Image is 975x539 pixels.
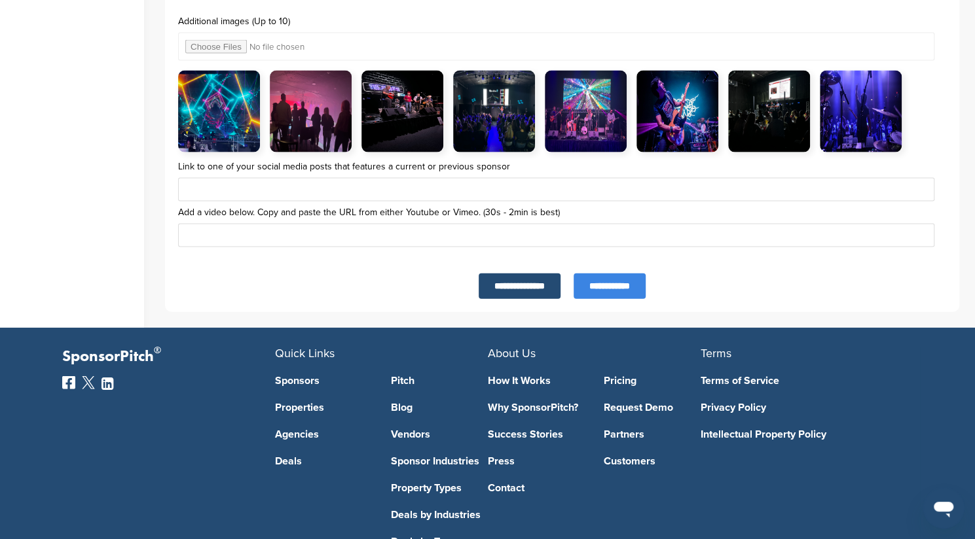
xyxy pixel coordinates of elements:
a: Terms of Service [701,375,894,386]
label: Link to one of your social media posts that features a current or previous sponsor [178,162,946,171]
a: Customers [604,456,701,466]
a: Agencies [275,429,372,440]
a: Success Stories [488,429,585,440]
label: Add a video below. Copy and paste the URL from either Youtube or Vimeo. (30s - 2min is best) [178,208,946,217]
img: Facebook [62,376,75,389]
a: Properties [275,402,372,413]
a: Blog [391,402,488,413]
a: Sponsor Industries [391,456,488,466]
a: Intellectual Property Policy [701,429,894,440]
a: Pitch [391,375,488,386]
a: Property Types [391,483,488,493]
a: Request Demo [604,402,701,413]
img: Additional Attachment [820,71,902,152]
a: Deals [275,456,372,466]
img: Additional Attachment [361,71,443,152]
a: How It Works [488,375,585,386]
a: Pricing [604,375,701,386]
span: Quick Links [275,346,335,360]
span: About Us [488,346,536,360]
img: Additional Attachment [636,71,718,152]
img: Additional Attachment [178,71,260,152]
a: Press [488,456,585,466]
img: Twitter [82,376,95,389]
a: Privacy Policy [701,402,894,413]
a: Vendors [391,429,488,440]
a: Why SponsorPitch? [488,402,585,413]
a: Contact [488,483,585,493]
a: Deals by Industries [391,510,488,520]
p: SponsorPitch [62,347,275,366]
img: Additional Attachment [545,71,627,152]
label: Additional images (Up to 10) [178,17,946,26]
img: Additional Attachment [270,71,352,152]
a: Partners [604,429,701,440]
span: Terms [701,346,731,360]
span: ® [154,342,161,358]
a: Sponsors [275,375,372,386]
iframe: Button to launch messaging window [923,487,965,529]
img: Additional Attachment [453,71,535,152]
img: Additional Attachment [728,71,810,152]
